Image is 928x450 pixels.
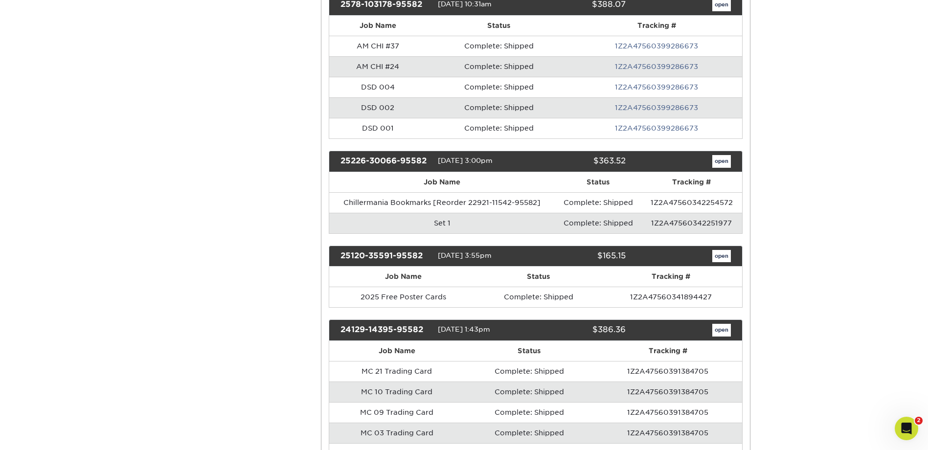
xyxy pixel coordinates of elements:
a: 1Z2A47560399286673 [615,104,698,112]
span: 2 [915,417,923,425]
td: DSD 002 [329,97,426,118]
div: $165.15 [528,250,633,263]
td: Set 1 [329,213,555,233]
td: MC 09 Trading Card [329,402,465,423]
div: 24129-14395-95582 [333,324,438,337]
td: Complete: Shipped [465,423,594,443]
th: Job Name [329,16,426,36]
span: [DATE] 3:55pm [438,251,492,259]
div: 25120-35591-95582 [333,250,438,263]
a: 1Z2A47560399286673 [615,63,698,70]
td: Chillermania Bookmarks [Reorder 22921-11542-95582] [329,192,555,213]
td: Complete: Shipped [426,77,571,97]
td: Complete: Shipped [465,402,594,423]
td: Complete: Shipped [426,118,571,138]
div: $363.52 [528,155,633,168]
td: 1Z2A47560341894427 [600,287,742,307]
td: DSD 001 [329,118,426,138]
iframe: Intercom live chat [895,417,918,440]
a: 1Z2A47560399286673 [615,83,698,91]
td: 1Z2A47560342254572 [641,192,742,213]
td: MC 03 Trading Card [329,423,465,443]
th: Status [465,341,594,361]
a: 1Z2A47560399286673 [615,42,698,50]
td: Complete: Shipped [426,36,571,56]
th: Tracking # [600,267,742,287]
td: Complete: Shipped [426,56,571,77]
td: 1Z2A47560391384705 [594,402,742,423]
td: MC 21 Trading Card [329,361,465,382]
td: 1Z2A47560342251977 [641,213,742,233]
td: Complete: Shipped [426,97,571,118]
th: Job Name [329,267,477,287]
td: 2025 Free Poster Cards [329,287,477,307]
span: [DATE] 1:43pm [438,326,490,334]
a: open [712,250,731,263]
td: 1Z2A47560391384705 [594,423,742,443]
div: 25226-30066-95582 [333,155,438,168]
td: Complete: Shipped [465,382,594,402]
td: MC 10 Trading Card [329,382,465,402]
th: Tracking # [571,16,742,36]
th: Job Name [329,341,465,361]
a: 1Z2A47560399286673 [615,124,698,132]
td: AM CHI #24 [329,56,426,77]
div: $386.36 [528,324,633,337]
td: 1Z2A47560391384705 [594,361,742,382]
th: Status [555,172,642,192]
span: [DATE] 3:00pm [438,157,493,164]
th: Status [477,267,600,287]
td: DSD 004 [329,77,426,97]
th: Status [426,16,571,36]
td: Complete: Shipped [555,192,642,213]
td: Complete: Shipped [465,361,594,382]
th: Job Name [329,172,555,192]
td: Complete: Shipped [555,213,642,233]
th: Tracking # [594,341,742,361]
a: open [712,324,731,337]
td: Complete: Shipped [477,287,600,307]
td: AM CHI #37 [329,36,426,56]
td: 1Z2A47560391384705 [594,382,742,402]
a: open [712,155,731,168]
th: Tracking # [641,172,742,192]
